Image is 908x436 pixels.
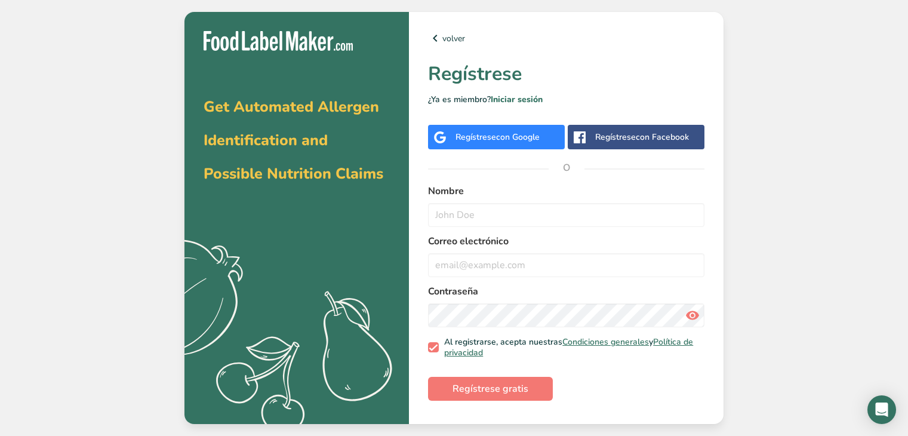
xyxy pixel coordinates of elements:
button: Regístrese gratis [428,377,553,401]
span: con Facebook [636,131,689,143]
span: con Google [496,131,540,143]
label: Nombre [428,184,704,198]
input: John Doe [428,203,704,227]
a: volver [428,31,704,45]
input: email@example.com [428,253,704,277]
a: Iniciar sesión [491,94,543,105]
label: Correo electrónico [428,234,704,248]
span: Al registrarse, acepta nuestras y [439,337,700,358]
div: Regístrese [595,131,689,143]
span: Regístrese gratis [453,382,528,396]
span: Get Automated Allergen Identification and Possible Nutrition Claims [204,97,383,184]
img: Food Label Maker [204,31,353,51]
a: Condiciones generales [562,336,649,348]
div: Regístrese [455,131,540,143]
h1: Regístrese [428,60,704,88]
label: Contraseña [428,284,704,299]
a: Política de privacidad [444,336,693,358]
div: Open Intercom Messenger [867,395,896,424]
p: ¿Ya es miembro? [428,93,704,106]
span: O [549,150,584,186]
